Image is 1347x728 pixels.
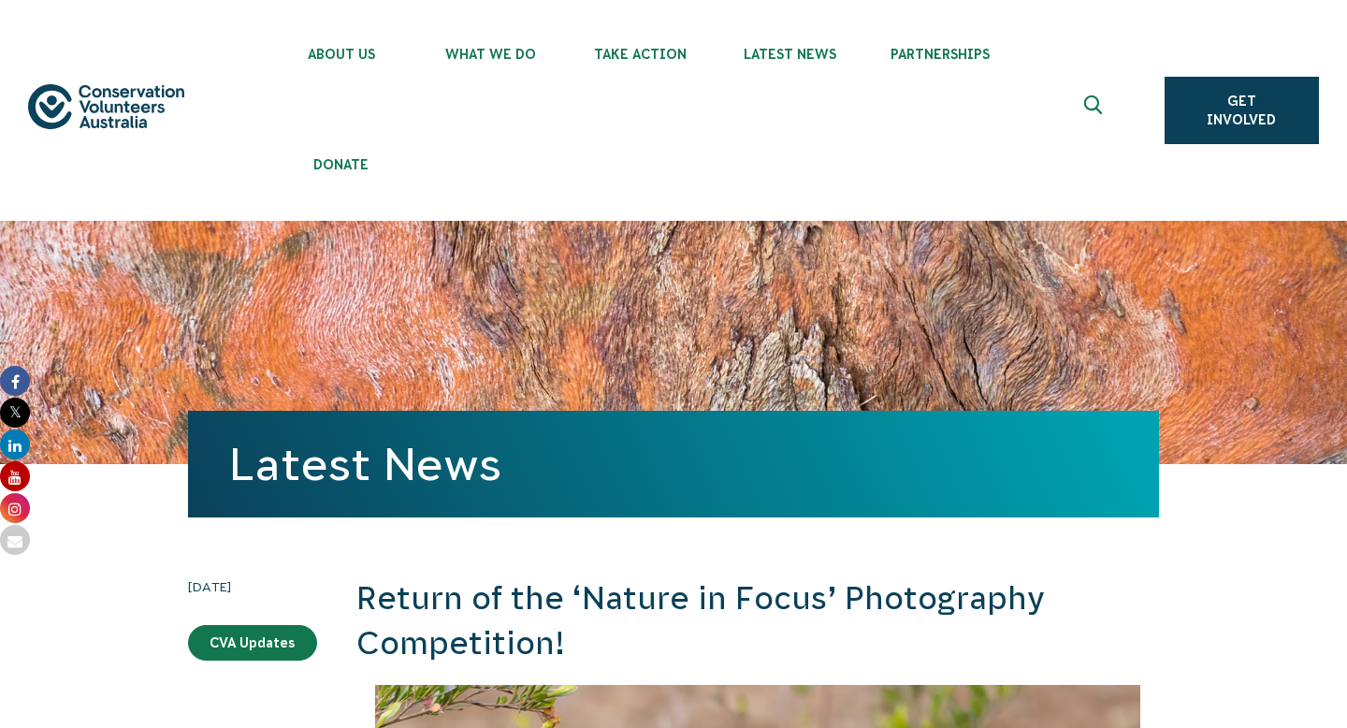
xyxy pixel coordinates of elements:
time: [DATE] [188,576,317,597]
span: Donate [267,157,416,172]
a: CVA Updates [188,625,317,661]
span: Take Action [566,47,716,62]
button: Expand search box Close search box [1073,88,1118,133]
span: What We Do [416,47,566,62]
span: Partnerships [865,47,1015,62]
a: Latest News [229,439,501,489]
span: Expand search box [1083,95,1107,125]
img: logo.svg [28,84,184,130]
span: Latest News [716,47,865,62]
span: About Us [267,47,416,62]
h2: Return of the ‘Nature in Focus’ Photography Competition! [356,576,1159,665]
a: Get Involved [1165,77,1319,144]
